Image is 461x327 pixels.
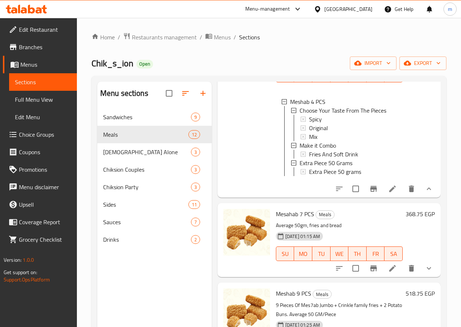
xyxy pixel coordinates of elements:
[3,38,77,56] a: Branches
[282,233,323,240] span: [DATE] 01:15 AM
[103,200,188,209] span: Sides
[15,95,71,104] span: Full Menu View
[103,165,191,174] span: Chiksion Couples
[19,130,71,139] span: Choice Groups
[19,200,71,209] span: Upsell
[214,33,231,42] span: Menus
[97,161,212,178] div: Chiksion Couples3
[103,183,191,191] span: Chiksion Party
[309,167,361,176] span: Extra Piece 50 grams
[279,249,292,259] span: SU
[188,200,200,209] div: items
[370,249,382,259] span: FR
[9,73,77,91] a: Sections
[118,33,120,42] li: /
[103,113,191,121] span: Sandwiches
[103,148,191,156] span: [DEMOGRAPHIC_DATA] Alone
[97,126,212,143] div: Meals12
[348,246,367,261] button: TH
[399,57,446,70] button: export
[191,114,200,121] span: 9
[191,166,200,173] span: 3
[103,130,188,139] span: Meals
[9,91,77,108] a: Full Menu View
[97,143,212,161] div: [DEMOGRAPHIC_DATA] Alone3
[313,290,331,299] span: Meals
[91,33,115,42] a: Home
[331,260,348,277] button: sort-choices
[97,108,212,126] div: Sandwiches9
[316,210,334,219] span: Meals
[91,55,133,71] span: Chik_s_ion
[19,165,71,174] span: Promotions
[276,301,403,319] p: 9 Pieces Of Mes7ab Jumbo + Crinkle family fries + 2 Potato Buns. Average 50 GM/Piece
[97,213,212,231] div: Sauces7
[276,288,311,299] span: Meshab 9 PCS
[19,218,71,226] span: Coverage Report
[200,33,202,42] li: /
[19,183,71,191] span: Menu disclaimer
[191,236,200,243] span: 2
[20,60,71,69] span: Menus
[103,235,191,244] span: Drinks
[309,150,358,159] span: Fries And Soft Drink
[387,249,400,259] span: SA
[4,275,50,284] a: Support.OpsPlatform
[365,260,382,277] button: Branch-specific-item
[91,32,446,42] nav: breadcrumb
[189,131,200,138] span: 12
[136,60,153,69] div: Open
[223,209,270,256] img: Mesahab 7 PCS
[15,113,71,121] span: Edit Menu
[356,59,391,68] span: import
[350,57,396,70] button: import
[384,246,403,261] button: SA
[123,32,197,42] a: Restaurants management
[297,249,309,259] span: MO
[191,235,200,244] div: items
[191,218,200,226] div: items
[420,180,438,198] button: show more
[448,5,452,13] span: m
[132,33,197,42] span: Restaurants management
[191,184,200,191] span: 3
[194,85,212,102] button: Add section
[205,32,231,42] a: Menus
[276,209,314,219] span: Mesahab 7 PCS
[3,161,77,178] a: Promotions
[425,264,433,273] svg: Show Choices
[3,126,77,143] a: Choice Groups
[290,97,325,106] span: Meshab 4 PCS
[97,231,212,248] div: Drinks2
[276,246,294,261] button: SU
[3,231,77,248] a: Grocery Checklist
[276,221,403,230] p: Average 50gm, fries and bread
[19,148,71,156] span: Coupons
[136,61,153,67] span: Open
[351,249,364,259] span: TH
[403,260,420,277] button: delete
[309,132,317,141] span: Mix
[191,165,200,174] div: items
[331,246,349,261] button: WE
[3,178,77,196] a: Menu disclaimer
[245,5,290,13] div: Menu-management
[23,255,34,265] span: 1.0.0
[97,105,212,251] nav: Menu sections
[331,180,348,198] button: sort-choices
[309,115,322,124] span: Spicy
[103,218,191,226] span: Sauces
[3,21,77,38] a: Edit Restaurant
[189,201,200,208] span: 11
[309,124,328,132] span: Original
[3,196,77,213] a: Upsell
[9,108,77,126] a: Edit Menu
[239,33,260,42] span: Sections
[161,86,177,101] span: Select all sections
[19,43,71,51] span: Branches
[348,261,363,276] span: Select to update
[315,249,328,259] span: TU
